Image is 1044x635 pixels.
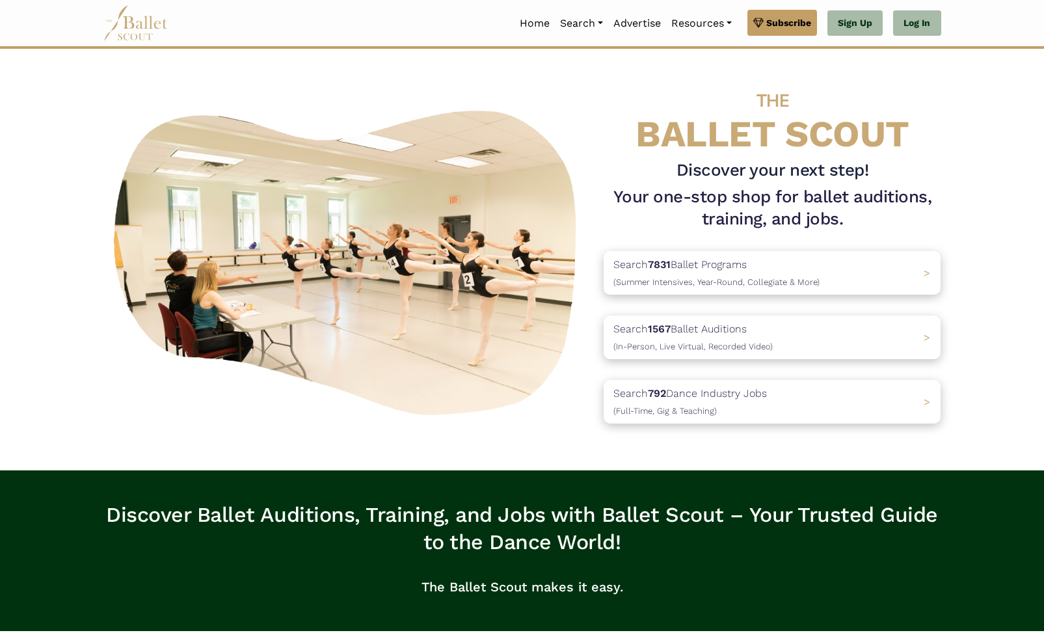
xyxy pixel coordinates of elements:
a: Subscribe [747,10,817,36]
b: 792 [648,387,666,399]
a: Search [555,10,608,37]
a: Search7831Ballet Programs(Summer Intensives, Year-Round, Collegiate & More)> [604,251,941,295]
h4: BALLET SCOUT [604,75,941,154]
b: 1567 [648,323,671,335]
p: Search Ballet Programs [613,256,820,290]
b: 7831 [648,258,671,271]
p: The Ballet Scout makes it easy. [103,566,941,608]
span: > [924,396,930,408]
span: THE [756,90,789,111]
a: Advertise [608,10,666,37]
span: > [924,331,930,344]
img: gem.svg [753,16,764,30]
span: > [924,267,930,279]
img: A group of ballerinas talking to each other in a ballet studio [103,96,594,424]
p: Search Dance Industry Jobs [613,385,767,418]
span: Subscribe [766,16,811,30]
a: Search1567Ballet Auditions(In-Person, Live Virtual, Recorded Video) > [604,316,941,359]
a: Sign Up [827,10,883,36]
a: Home [515,10,555,37]
p: Search Ballet Auditions [613,321,773,354]
a: Search792Dance Industry Jobs(Full-Time, Gig & Teaching) > [604,380,941,424]
a: Log In [893,10,941,36]
a: Resources [666,10,737,37]
span: (Summer Intensives, Year-Round, Collegiate & More) [613,277,820,287]
span: (In-Person, Live Virtual, Recorded Video) [613,342,773,351]
h1: Your one-stop shop for ballet auditions, training, and jobs. [604,186,941,230]
span: (Full-Time, Gig & Teaching) [613,406,717,416]
h3: Discover your next step! [604,159,941,182]
h3: Discover Ballet Auditions, Training, and Jobs with Ballet Scout – Your Trusted Guide to the Dance... [103,502,941,556]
